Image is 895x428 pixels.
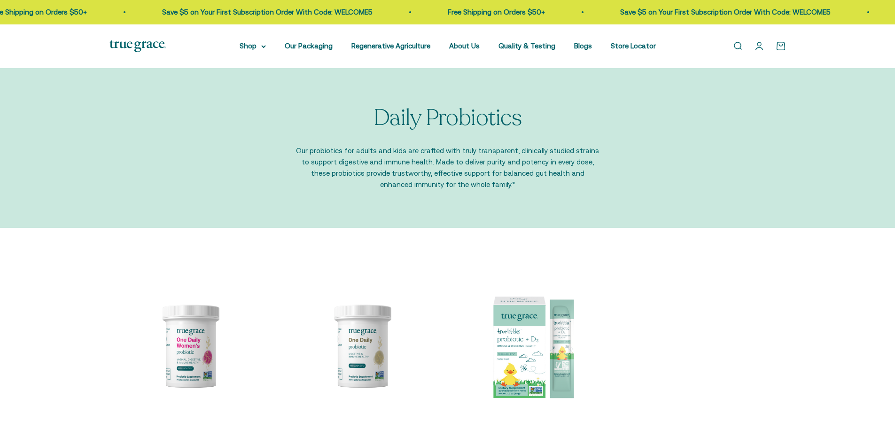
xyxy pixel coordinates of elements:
[611,42,656,50] a: Store Locator
[351,42,430,50] a: Regenerative Agriculture
[574,42,592,50] a: Blogs
[281,265,442,426] img: Daily Probiotic forDigestive and Immune Support:* - 90 Billion CFU at time of manufacturing (30 B...
[620,7,831,18] p: Save $5 on Your First Subscription Order With Code: WELCOME5
[448,8,545,16] a: Free Shipping on Orders $50+
[453,265,614,426] img: Vitamin D is essential for your little one’s development and immune health, and it can be tricky ...
[109,265,270,426] img: Daily Probiotic for Women's Vaginal, Digestive, and Immune Support* - 90 Billion CFU at time of m...
[240,40,266,52] summary: Shop
[374,106,521,131] p: Daily Probiotics
[449,42,480,50] a: About Us
[285,42,333,50] a: Our Packaging
[162,7,373,18] p: Save $5 on Your First Subscription Order With Code: WELCOME5
[295,145,600,190] p: Our probiotics for adults and kids are crafted with truly transparent, clinically studied strains...
[498,42,555,50] a: Quality & Testing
